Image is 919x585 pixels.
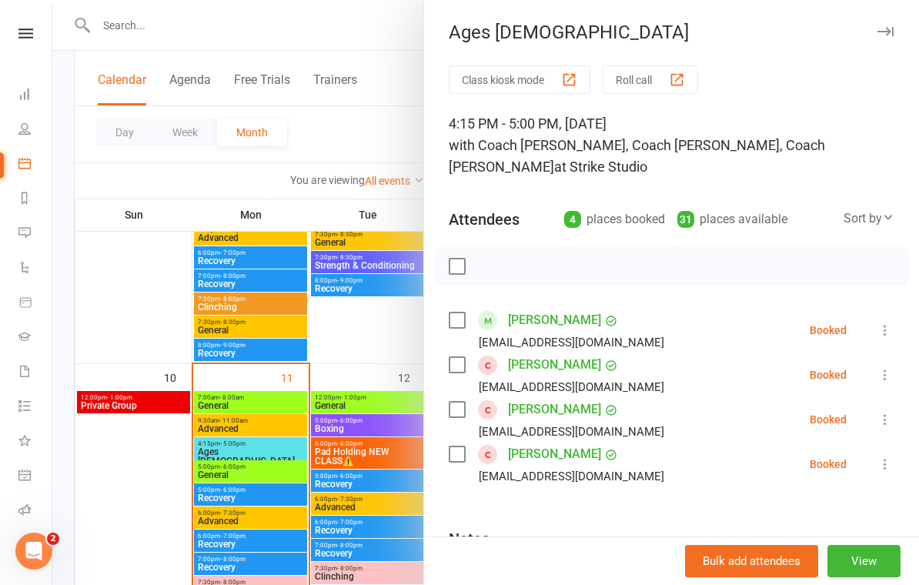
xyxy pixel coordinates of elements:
span: at Strike Studio [554,159,647,175]
div: [EMAIL_ADDRESS][DOMAIN_NAME] [479,466,664,486]
div: Attendees [449,209,520,230]
button: Class kiosk mode [449,65,590,94]
div: Sort by [844,209,894,229]
div: Booked [810,369,847,380]
a: Class kiosk mode [18,529,53,563]
div: Booked [810,459,847,470]
span: with Coach [PERSON_NAME], Coach [PERSON_NAME], Coach [PERSON_NAME] [449,137,825,175]
button: View [827,545,901,577]
div: Booked [810,325,847,336]
div: [EMAIL_ADDRESS][DOMAIN_NAME] [479,333,664,353]
div: 4:15 PM - 5:00 PM, [DATE] [449,113,894,178]
a: [PERSON_NAME] [508,442,601,466]
span: 2 [47,533,59,545]
a: Roll call kiosk mode [18,494,53,529]
div: Ages [DEMOGRAPHIC_DATA] [424,22,919,43]
a: [PERSON_NAME] [508,308,601,333]
a: [PERSON_NAME] [508,397,601,422]
a: People [18,113,53,148]
a: General attendance kiosk mode [18,460,53,494]
button: Roll call [603,65,698,94]
a: Calendar [18,148,53,182]
a: Dashboard [18,79,53,113]
div: Booked [810,414,847,425]
div: 4 [564,211,581,228]
div: places available [677,209,787,230]
a: [PERSON_NAME] [508,353,601,377]
div: [EMAIL_ADDRESS][DOMAIN_NAME] [479,422,664,442]
div: Notes [449,528,490,550]
div: 31 [677,211,694,228]
div: places booked [564,209,665,230]
a: Product Sales [18,286,53,321]
button: Bulk add attendees [685,545,818,577]
a: Reports [18,182,53,217]
a: What's New [18,425,53,460]
div: [EMAIL_ADDRESS][DOMAIN_NAME] [479,377,664,397]
iframe: Intercom live chat [15,533,52,570]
